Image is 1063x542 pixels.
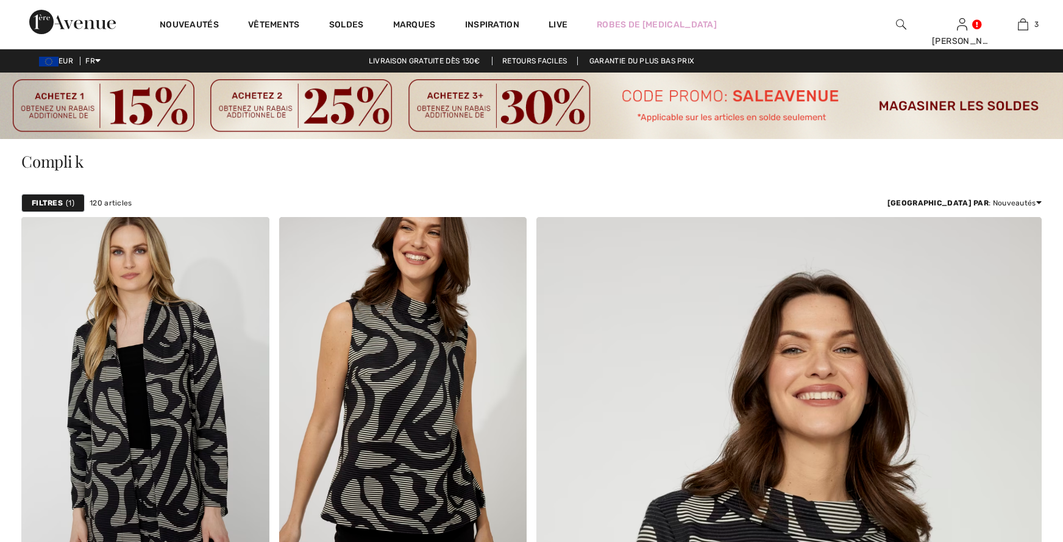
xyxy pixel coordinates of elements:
a: Marques [393,20,436,32]
a: Se connecter [957,18,967,30]
img: Mon panier [1018,17,1028,32]
a: Retours faciles [492,57,578,65]
strong: Filtres [32,198,63,209]
a: Livraison gratuite dès 130€ [359,57,490,65]
span: EUR [39,57,78,65]
a: Garantie du plus bas prix [580,57,705,65]
div: : Nouveautés [887,198,1042,209]
span: FR [85,57,101,65]
span: 1 [66,198,74,209]
span: 120 articles [90,198,132,209]
img: Euro [39,57,59,66]
a: 3 [993,17,1053,32]
img: recherche [896,17,906,32]
a: Robes de [MEDICAL_DATA] [597,18,717,31]
span: Compli k [21,151,84,172]
a: Vêtements [248,20,300,32]
strong: [GEOGRAPHIC_DATA] par [887,199,989,207]
a: Live [549,18,567,31]
span: 3 [1034,19,1039,30]
img: 1ère Avenue [29,10,116,34]
a: Soldes [329,20,364,32]
a: Nouveautés [160,20,219,32]
div: [PERSON_NAME] [932,35,992,48]
img: Mes infos [957,17,967,32]
span: Inspiration [465,20,519,32]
